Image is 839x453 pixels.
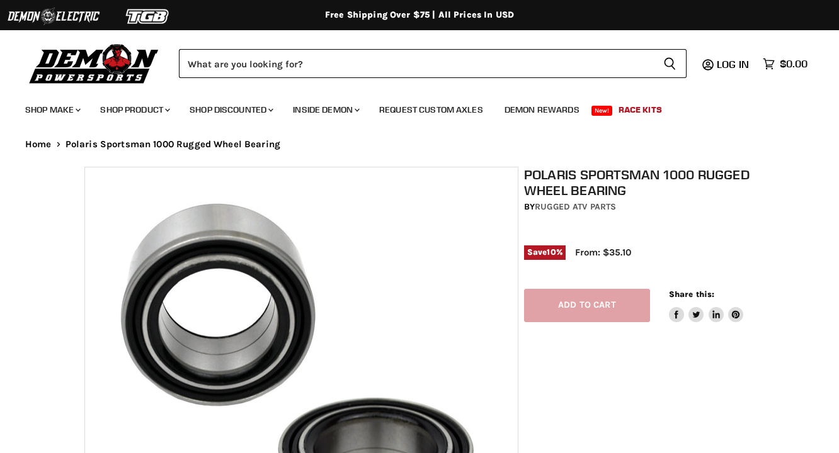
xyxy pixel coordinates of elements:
ul: Main menu [16,92,804,123]
a: Inside Demon [283,97,367,123]
button: Search [653,49,687,78]
span: New! [591,106,613,116]
a: Shop Make [16,97,88,123]
span: 10 [547,247,556,257]
img: TGB Logo 2 [101,4,195,28]
span: Share this: [669,289,714,299]
a: Shop Discounted [180,97,281,123]
span: $0.00 [780,58,808,70]
a: Rugged ATV Parts [535,201,616,212]
span: From: $35.10 [575,247,631,258]
img: Demon Electric Logo 2 [6,4,101,28]
span: Polaris Sportsman 1000 Rugged Wheel Bearing [66,139,280,150]
img: Demon Powersports [25,41,163,86]
h1: Polaris Sportsman 1000 Rugged Wheel Bearing [524,167,761,198]
span: Log in [717,58,749,70]
a: Shop Product [91,97,178,123]
a: Race Kits [609,97,671,123]
a: $0.00 [756,55,814,73]
a: Request Custom Axles [370,97,493,123]
aside: Share this: [669,289,744,322]
div: by [524,200,761,214]
a: Log in [711,59,756,70]
span: Save % [524,245,566,259]
form: Product [179,49,687,78]
a: Demon Rewards [495,97,589,123]
input: Search [179,49,653,78]
a: Home [25,139,52,150]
